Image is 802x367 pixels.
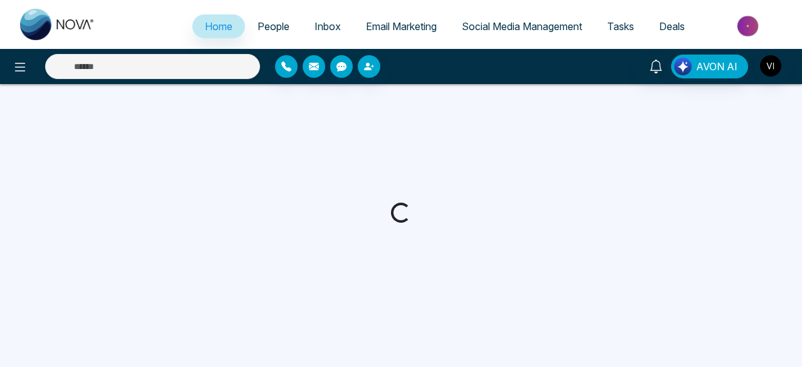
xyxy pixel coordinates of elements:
a: People [245,14,302,38]
button: AVON AI [671,55,748,78]
span: Tasks [607,20,634,33]
span: AVON AI [696,59,737,74]
span: Social Media Management [462,20,582,33]
span: Inbox [315,20,341,33]
a: Email Marketing [353,14,449,38]
img: Lead Flow [674,58,692,75]
span: Email Marketing [366,20,437,33]
a: Tasks [595,14,647,38]
img: Market-place.gif [704,12,794,40]
a: Deals [647,14,697,38]
img: User Avatar [760,55,781,77]
img: Nova CRM Logo [20,9,95,40]
a: Social Media Management [449,14,595,38]
span: Deals [659,20,685,33]
a: Inbox [302,14,353,38]
a: Home [192,14,245,38]
span: People [258,20,289,33]
span: Home [205,20,232,33]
